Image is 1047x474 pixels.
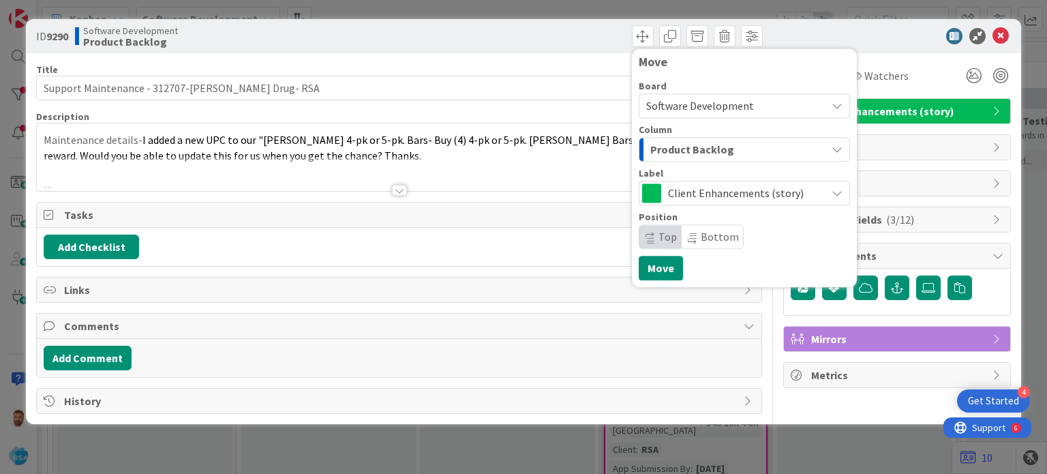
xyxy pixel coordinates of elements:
[64,318,736,334] span: Comments
[44,235,139,259] button: Add Checklist
[44,346,132,370] button: Add Comment
[639,212,678,222] span: Position
[36,76,761,100] input: type card name here...
[968,394,1019,408] div: Get Started
[639,168,663,178] span: Label
[64,207,736,223] span: Tasks
[701,230,739,243] span: Bottom
[639,55,850,69] div: Move
[71,5,74,16] div: 6
[811,331,986,347] span: Mirrors
[646,99,754,113] span: Software Development
[639,125,672,134] span: Column
[64,282,736,298] span: Links
[44,133,724,162] span: I added a new UPC to our "[PERSON_NAME] 4-pk or 5-pk. Bars- Buy (4) 4-pk or 5-pk. [PERSON_NAME] B...
[668,183,819,203] span: Client Enhancements (story)
[811,175,986,192] span: Block
[886,213,914,226] span: ( 3/12 )
[811,211,986,228] span: Custom Fields
[658,230,677,243] span: Top
[1018,386,1030,398] div: 4
[639,81,667,91] span: Board
[46,29,68,43] b: 9290
[36,63,58,76] label: Title
[83,36,178,47] b: Product Backlog
[36,110,89,123] span: Description
[811,248,986,264] span: Attachments
[29,2,62,18] span: Support
[650,140,734,158] span: Product Backlog
[639,256,683,280] button: Move
[36,28,68,44] span: ID
[44,132,754,163] p: Maintenance details-
[83,25,178,36] span: Software Development
[811,139,986,155] span: Dates
[64,393,736,409] span: History
[811,367,986,383] span: Metrics
[864,68,909,84] span: Watchers
[811,103,986,119] span: Client Enhancements (story)
[957,389,1030,413] div: Open Get Started checklist, remaining modules: 4
[639,137,850,162] button: Product Backlog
